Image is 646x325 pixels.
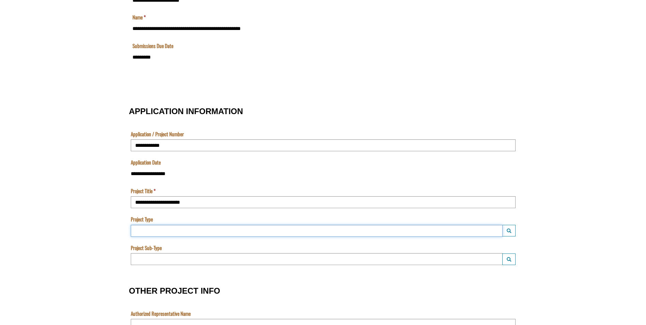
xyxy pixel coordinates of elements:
[131,187,156,195] label: Project Title
[2,28,15,35] label: The name of the custom entity.
[131,310,191,317] label: Authorized Representative Name
[129,287,517,295] h3: OTHER PROJECT INFO
[131,130,184,138] label: Application / Project Number
[2,9,329,42] textarea: Acknowledgement
[131,159,161,166] label: Application Date
[2,9,329,21] input: Program is a required field.
[2,57,43,64] label: Submissions Due Date
[131,244,162,251] label: Project Sub-Type
[131,216,153,223] label: Project Type
[129,100,517,273] fieldset: APPLICATION INFORMATION
[2,37,329,49] input: Name
[131,225,503,237] input: Project Type
[131,196,516,208] input: Project Title
[502,253,516,265] button: Project Sub-Type Launch lookup modal
[502,225,516,236] button: Project Type Launch lookup modal
[129,107,517,116] h3: APPLICATION INFORMATION
[131,253,503,265] input: Project Sub-Type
